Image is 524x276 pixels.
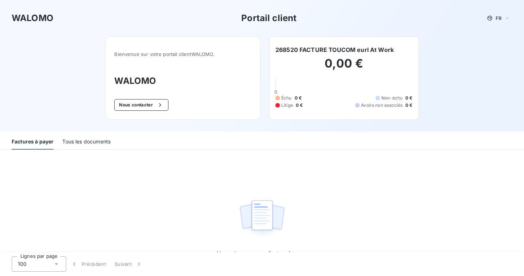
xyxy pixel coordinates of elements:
span: Vous n’avez aucune facture à payer [217,250,307,257]
span: 0 [274,89,277,95]
span: FR [496,15,501,21]
button: Nous contacter [114,99,168,111]
button: Suivant [110,256,147,272]
h6: 268520 FACTURE TOUCOM eurl At Work [275,45,394,54]
div: Tous les documents [62,134,111,150]
div: Factures à payer [12,134,53,150]
span: 0 € [296,102,303,109]
span: 0 € [295,95,302,101]
span: Bienvenue sur votre portail client WALOMO . [114,51,251,57]
span: Échu [281,95,292,101]
button: Précédent [66,256,110,272]
span: 0 € [405,95,412,101]
span: Avoirs non associés [361,102,402,109]
h3: Portail client [241,12,297,25]
h3: WALOMO [12,12,53,25]
span: Non-échu [381,95,402,101]
span: 100 [18,260,27,268]
span: 0 € [405,102,412,109]
span: Litige [281,102,293,109]
h3: WALOMO [114,74,251,88]
h2: 0,00 € [275,56,413,78]
img: empty state [239,196,285,241]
